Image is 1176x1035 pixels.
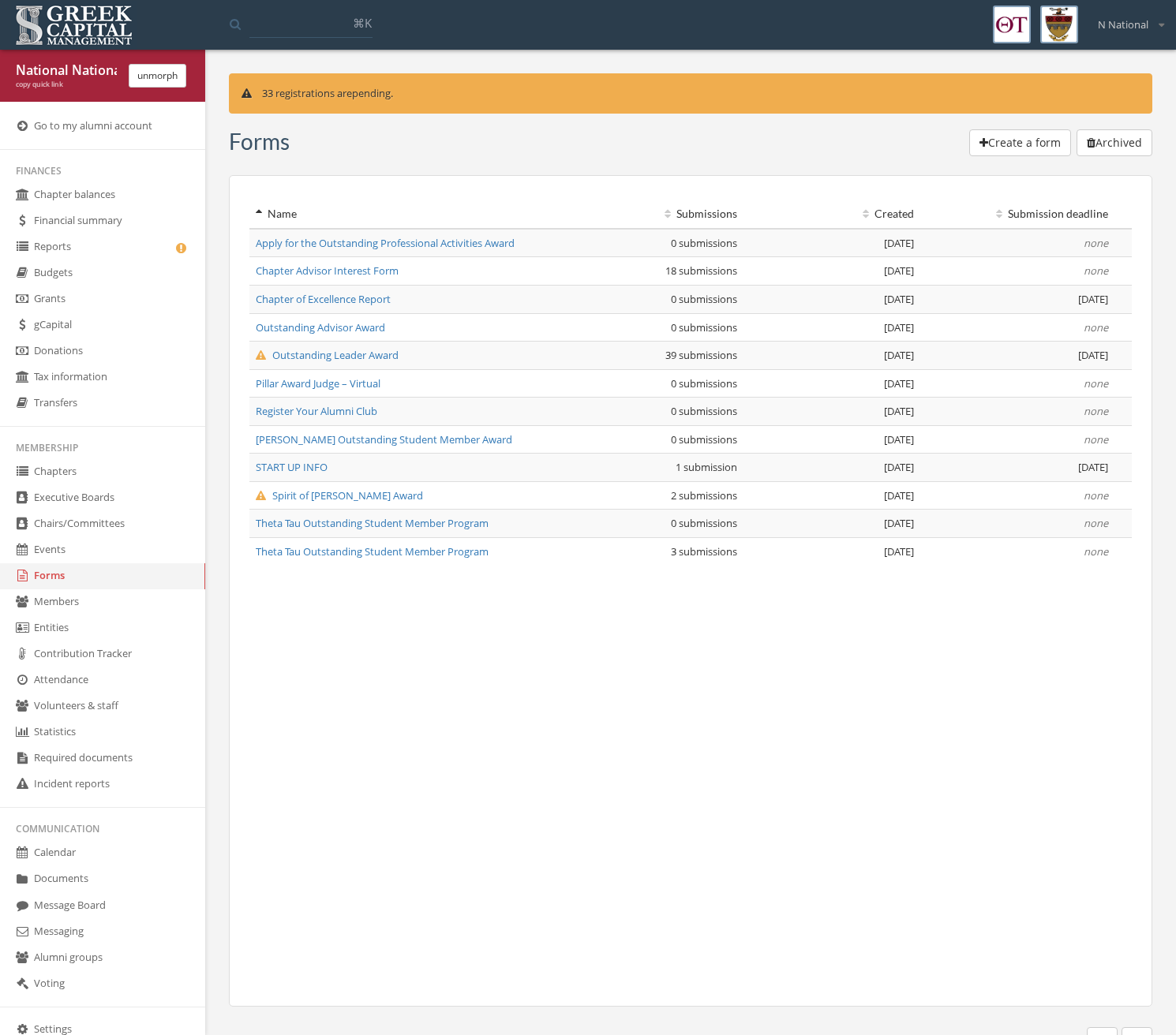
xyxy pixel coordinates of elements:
[16,80,117,90] div: copy quick link
[256,404,377,418] a: Register Your Alumni Club
[1098,17,1148,32] span: N National
[256,488,423,503] a: Spirit of [PERSON_NAME] Award
[256,432,512,447] a: [PERSON_NAME] Outstanding Student Member Award
[671,488,737,503] span: 2 submissions
[676,460,737,474] span: 1 submission
[1084,404,1108,418] em: none
[743,538,920,566] td: [DATE]
[743,425,920,454] td: [DATE]
[1088,6,1164,32] div: N National
[229,129,290,154] h3: Form s
[1084,376,1108,390] em: none
[256,236,515,250] a: Apply for the Outstanding Professional Activities Award
[671,292,737,306] span: 0 submissions
[743,481,920,510] td: [DATE]
[969,129,1071,156] button: Create a form
[256,320,385,334] a: Outstanding Advisor Award
[743,257,920,286] td: [DATE]
[920,342,1114,370] td: [DATE]
[743,285,920,313] td: [DATE]
[256,460,328,474] a: START UP INFO
[1084,432,1108,447] em: none
[256,376,380,390] a: Pillar Award Judge – Virtual
[16,62,117,80] div: National National
[671,516,737,530] span: 0 submissions
[743,229,920,257] td: [DATE]
[256,544,489,559] a: Theta Tau Outstanding Student Member Program
[129,64,186,88] button: unmorph
[671,432,737,447] span: 0 submissions
[743,398,920,426] td: [DATE]
[665,263,737,278] span: 18 submissions
[1084,320,1108,334] em: none
[249,200,549,229] th: Name
[1084,236,1108,250] em: none
[262,86,335,100] span: 33 registrations
[743,342,920,370] td: [DATE]
[1084,488,1108,503] em: none
[665,348,737,362] span: 39 submissions
[353,15,372,31] span: ⌘K
[743,369,920,398] td: [DATE]
[671,544,737,559] span: 3 submissions
[256,263,399,278] a: Chapter Advisor Interest Form
[1084,544,1108,559] em: none
[671,404,737,418] span: 0 submissions
[256,348,399,362] a: Outstanding Leader Award
[671,236,737,250] span: 0 submissions
[1077,129,1152,156] button: Archived
[1084,516,1108,530] em: none
[743,200,920,229] th: Created
[743,454,920,482] td: [DATE]
[743,313,920,342] td: [DATE]
[920,454,1114,482] td: [DATE]
[743,510,920,538] td: [DATE]
[229,73,1152,114] div: are pending.
[256,292,391,306] a: Chapter of Excellence Report
[1084,263,1108,278] em: none
[920,200,1114,229] th: Submission deadline
[256,516,489,530] a: Theta Tau Outstanding Student Member Program
[671,320,737,334] span: 0 submissions
[671,376,737,390] span: 0 submissions
[549,200,743,229] th: Submissions
[920,285,1114,313] td: [DATE]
